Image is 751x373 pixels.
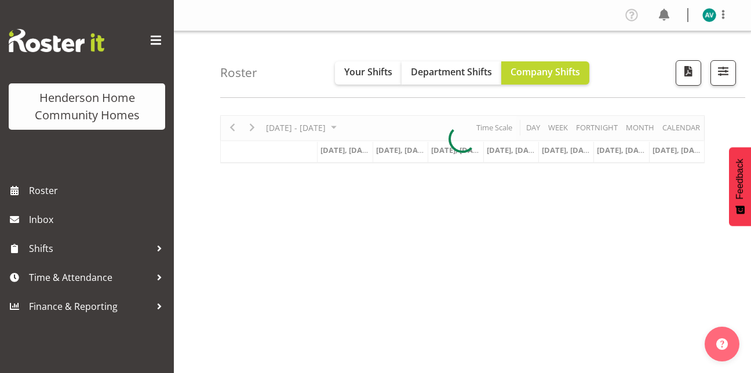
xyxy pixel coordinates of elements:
[9,29,104,52] img: Rosterit website logo
[411,65,492,78] span: Department Shifts
[702,8,716,22] img: asiasiga-vili8528.jpg
[501,61,589,85] button: Company Shifts
[511,65,580,78] span: Company Shifts
[716,338,728,350] img: help-xxl-2.png
[735,159,745,199] span: Feedback
[20,89,154,124] div: Henderson Home Community Homes
[344,65,392,78] span: Your Shifts
[29,269,151,286] span: Time & Attendance
[676,60,701,86] button: Download a PDF of the roster according to the set date range.
[710,60,736,86] button: Filter Shifts
[29,240,151,257] span: Shifts
[729,147,751,226] button: Feedback - Show survey
[402,61,501,85] button: Department Shifts
[335,61,402,85] button: Your Shifts
[29,182,168,199] span: Roster
[220,66,257,79] h4: Roster
[29,298,151,315] span: Finance & Reporting
[29,211,168,228] span: Inbox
